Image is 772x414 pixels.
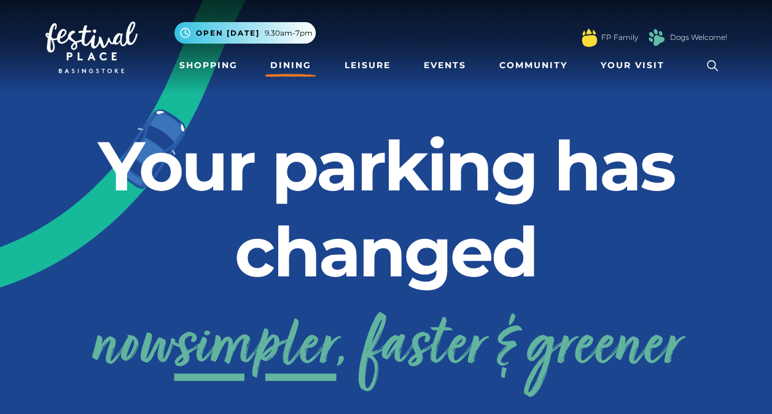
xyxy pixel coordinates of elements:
span: simpler [174,299,337,397]
h2: Your parking has changed [45,123,727,295]
a: FP Family [601,32,638,43]
a: Community [494,54,572,77]
span: Your Visit [601,59,665,72]
a: Your Visit [596,54,676,77]
img: Festival Place Logo [45,21,138,73]
a: Dining [265,54,316,77]
a: nowsimpler, faster & greener [92,299,681,397]
a: Dogs Welcome! [670,32,727,43]
button: Open [DATE] 9.30am-7pm [174,22,316,44]
span: 9.30am-7pm [265,28,313,39]
a: Shopping [174,54,243,77]
span: Open [DATE] [196,28,260,39]
a: Events [419,54,471,77]
a: Leisure [340,54,396,77]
